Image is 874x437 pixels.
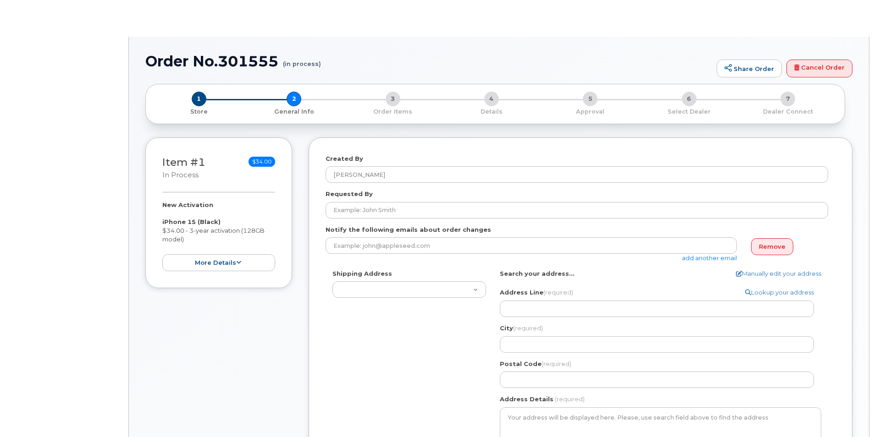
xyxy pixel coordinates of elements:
small: (in process) [283,53,321,67]
span: (required) [542,360,571,367]
label: Created By [326,154,363,163]
label: Shipping Address [332,269,392,278]
a: Manually edit your address [736,269,821,278]
label: Address Line [500,288,573,297]
button: more details [162,254,275,271]
span: (required) [513,324,543,332]
label: Notify the following emails about order changes [326,225,491,234]
label: Requested By [326,190,373,198]
strong: New Activation [162,201,213,208]
label: City [500,324,543,333]
label: Search your address... [500,269,575,278]
a: 1 Store [153,106,244,116]
label: Address Details [500,395,553,404]
a: Cancel Order [786,60,852,78]
input: Example: John Smith [326,202,828,218]
input: Example: john@appleseed.com [326,237,737,254]
label: Postal Code [500,360,571,368]
h3: Item #1 [162,157,205,180]
small: in process [162,171,199,179]
a: Lookup your address [745,288,814,297]
span: 1 [192,92,206,106]
span: $34.00 [249,157,275,167]
span: (required) [543,289,573,296]
a: Remove [751,238,793,255]
div: $34.00 - 3-year activation (128GB model) [162,201,275,271]
strong: iPhone 15 (Black) [162,218,221,225]
h1: Order No.301555 [145,53,712,69]
a: Share Order [717,60,782,78]
a: add another email [682,254,737,262]
span: (required) [555,395,585,403]
p: Store [157,108,241,116]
